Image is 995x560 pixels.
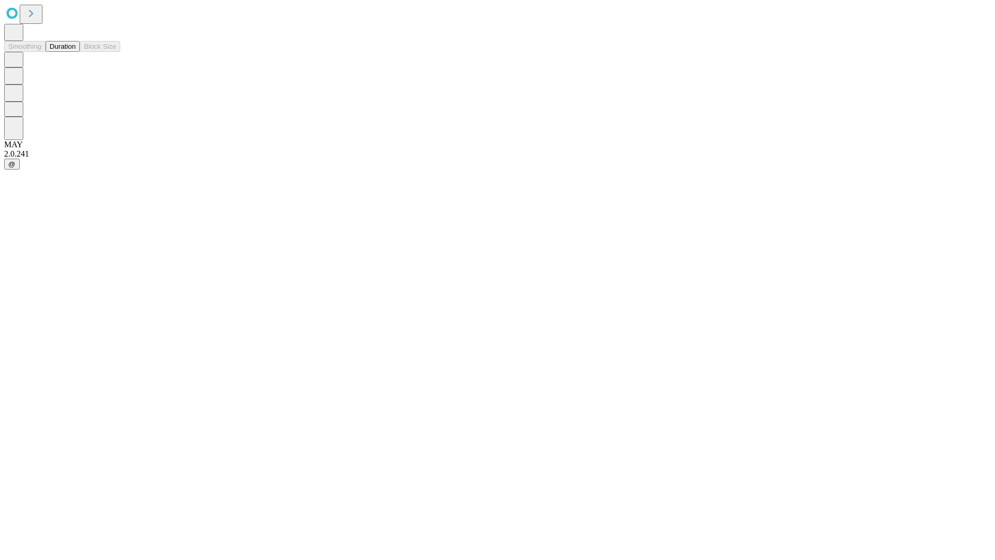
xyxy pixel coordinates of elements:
span: @ [8,160,16,168]
button: Smoothing [4,41,46,52]
button: Duration [46,41,80,52]
button: @ [4,159,20,170]
div: 2.0.241 [4,149,991,159]
div: MAY [4,140,991,149]
button: Block Size [80,41,120,52]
